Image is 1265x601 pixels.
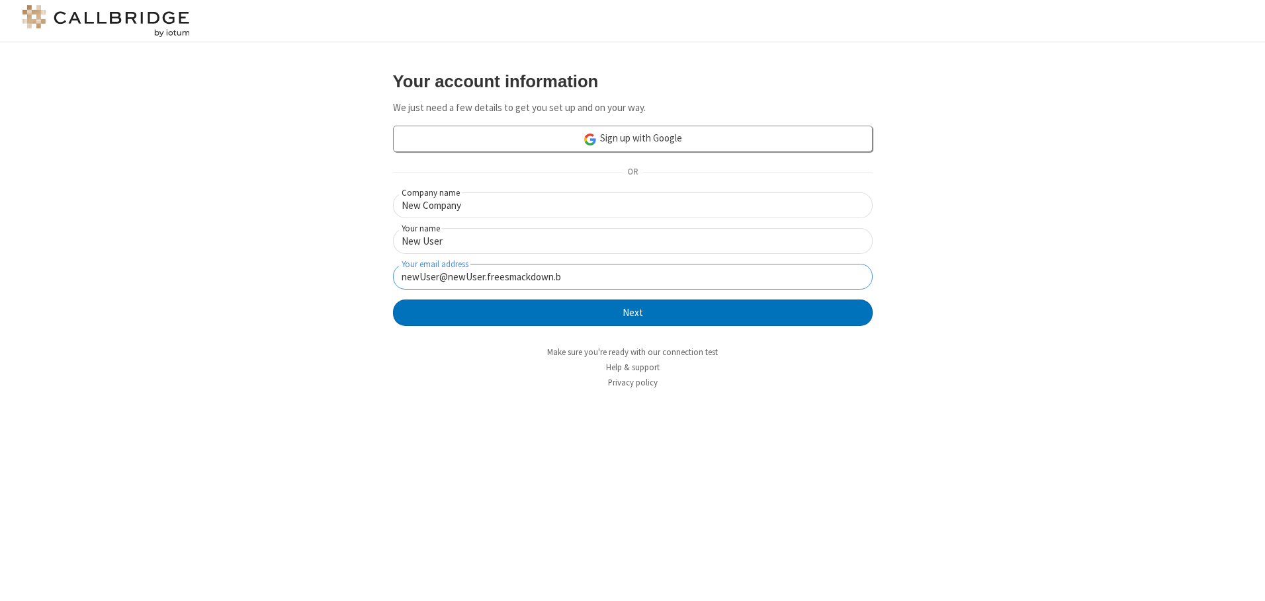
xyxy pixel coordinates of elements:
[393,100,873,116] p: We just need a few details to get you set up and on your way.
[393,192,873,218] input: Company name
[606,362,660,373] a: Help & support
[608,377,658,388] a: Privacy policy
[393,300,873,326] button: Next
[393,228,873,254] input: Your name
[393,72,873,91] h3: Your account information
[622,163,643,182] span: OR
[20,5,192,37] img: logo@2x.png
[583,132,597,147] img: google-icon.png
[393,264,873,290] input: Your email address
[547,346,718,358] a: Make sure you're ready with our connection test
[393,126,873,152] a: Sign up with Google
